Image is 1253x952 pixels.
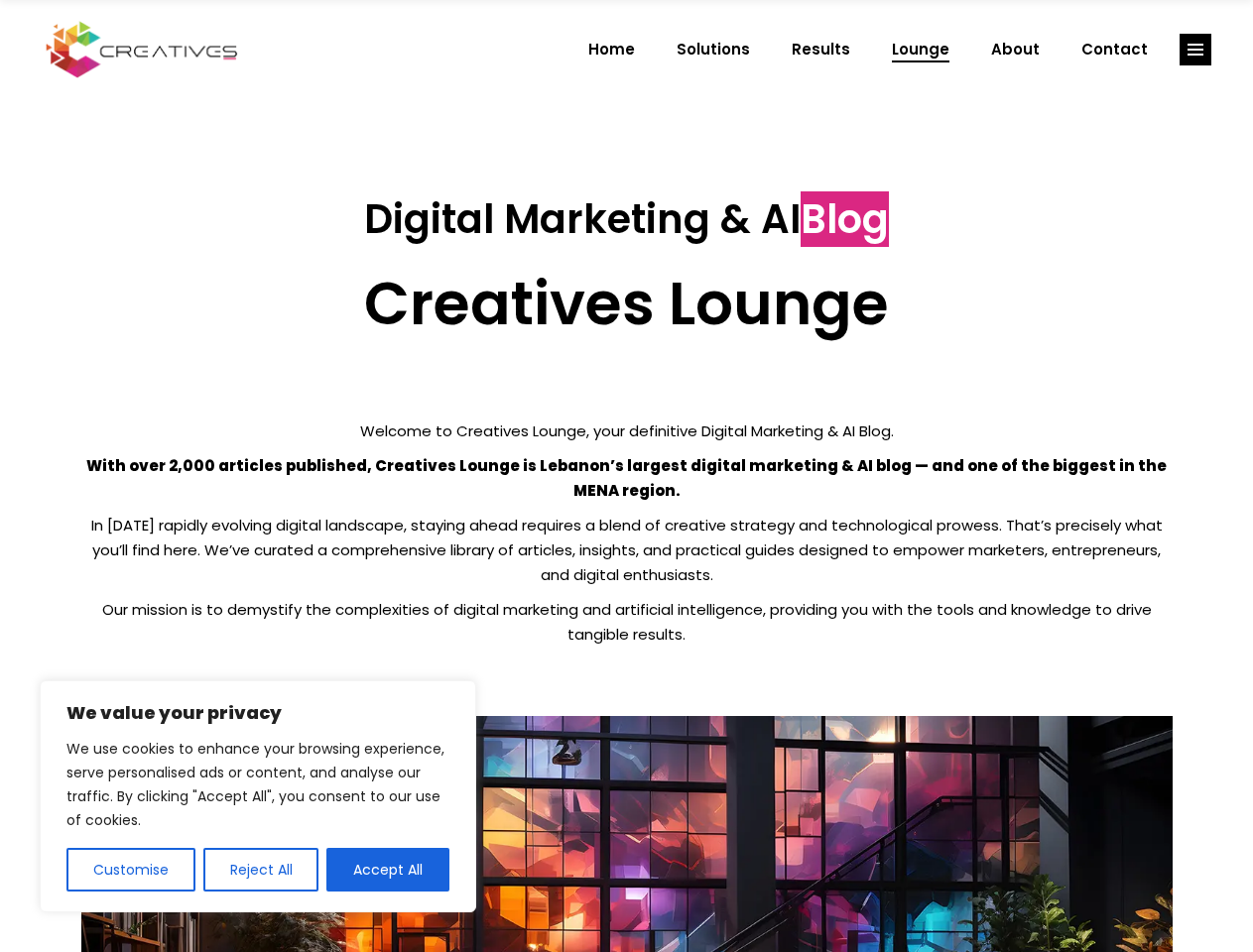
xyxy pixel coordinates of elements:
[792,24,850,75] span: Results
[81,195,1173,243] h3: Digital Marketing & AI
[677,24,750,75] span: Solutions
[970,24,1061,75] a: About
[40,680,476,912] div: We value your privacy
[66,701,449,725] p: We value your privacy
[1081,24,1148,75] span: Contact
[991,24,1040,75] span: About
[892,24,949,75] span: Lounge
[567,24,656,75] a: Home
[1061,24,1169,75] a: Contact
[81,513,1173,587] p: In [DATE] rapidly evolving digital landscape, staying ahead requires a blend of creative strategy...
[588,24,635,75] span: Home
[66,737,449,832] p: We use cookies to enhance your browsing experience, serve personalised ads or content, and analys...
[656,24,771,75] a: Solutions
[771,24,871,75] a: Results
[871,24,970,75] a: Lounge
[801,191,889,247] span: Blog
[66,848,195,892] button: Customise
[81,418,1173,443] p: Welcome to Creatives Lounge, your definitive Digital Marketing & AI Blog.
[81,597,1173,647] p: Our mission is to demystify the complexities of digital marketing and artificial intelligence, pr...
[1180,34,1211,65] a: link
[86,455,1167,501] strong: With over 2,000 articles published, Creatives Lounge is Lebanon’s largest digital marketing & AI ...
[326,848,449,892] button: Accept All
[203,848,319,892] button: Reject All
[81,268,1173,339] h2: Creatives Lounge
[42,19,242,80] img: Creatives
